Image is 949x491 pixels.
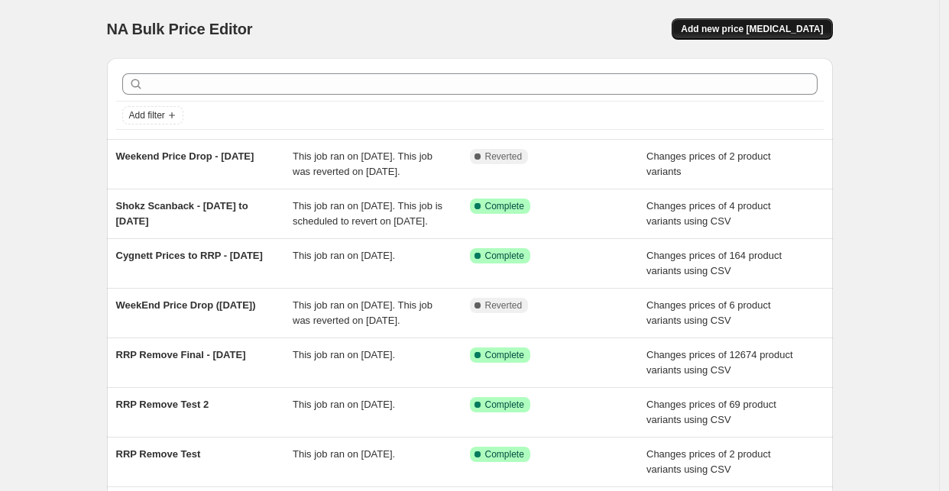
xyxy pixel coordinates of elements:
span: Weekend Price Drop - [DATE] [116,150,254,162]
span: This job ran on [DATE]. [293,349,395,360]
span: Changes prices of 69 product variants using CSV [646,399,776,425]
span: Complete [485,448,524,460]
span: Changes prices of 4 product variants using CSV [646,200,771,227]
span: RRP Remove Final - [DATE] [116,349,246,360]
span: This job ran on [DATE]. [293,250,395,261]
span: This job ran on [DATE]. This job is scheduled to revert on [DATE]. [293,200,442,227]
span: Shokz Scanback - [DATE] to [DATE] [116,200,248,227]
span: This job ran on [DATE]. [293,399,395,410]
span: Complete [485,349,524,361]
span: Complete [485,200,524,212]
span: Changes prices of 164 product variants using CSV [646,250,782,276]
span: RRP Remove Test 2 [116,399,209,410]
span: Changes prices of 2 product variants [646,150,771,177]
span: Changes prices of 6 product variants using CSV [646,299,771,326]
span: RRP Remove Test [116,448,201,460]
span: This job ran on [DATE]. [293,448,395,460]
span: Changes prices of 2 product variants using CSV [646,448,771,475]
span: Cygnett Prices to RRP - [DATE] [116,250,263,261]
button: Add filter [122,106,183,124]
button: Add new price [MEDICAL_DATA] [672,18,832,40]
span: Changes prices of 12674 product variants using CSV [646,349,793,376]
span: Complete [485,399,524,411]
span: This job ran on [DATE]. This job was reverted on [DATE]. [293,299,432,326]
span: This job ran on [DATE]. This job was reverted on [DATE]. [293,150,432,177]
span: Reverted [485,150,523,163]
span: Reverted [485,299,523,312]
span: Add filter [129,109,165,121]
span: Complete [485,250,524,262]
span: NA Bulk Price Editor [107,21,253,37]
span: WeekEnd Price Drop ([DATE]) [116,299,256,311]
span: Add new price [MEDICAL_DATA] [681,23,823,35]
